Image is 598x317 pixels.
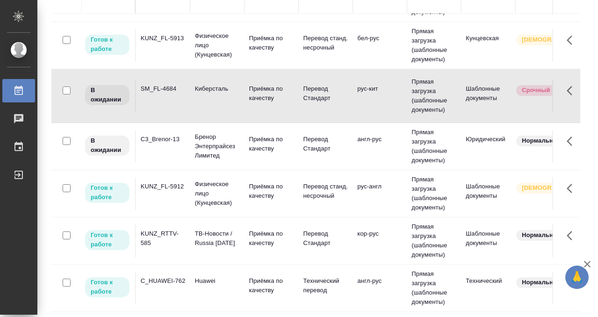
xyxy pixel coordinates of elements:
[141,84,185,94] div: SM_FL-4684
[461,29,515,62] td: Кунцевская
[407,123,461,170] td: Прямая загрузка (шаблонные документы)
[141,182,185,191] div: KUNZ_FL-5912
[84,135,130,157] div: Исполнитель назначен, приступать к работе пока рано
[522,278,562,287] p: Нормальный
[522,86,550,95] p: Срочный
[561,272,584,294] button: Здесь прячутся важные кнопки
[522,183,569,193] p: [DEMOGRAPHIC_DATA]
[249,135,294,153] p: Приёмка по качеству
[561,79,584,102] button: Здесь прячутся важные кнопки
[141,276,185,286] div: C_HUAWEI-762
[353,224,407,257] td: кор-рус
[303,276,348,295] p: Технический перевод
[303,229,348,248] p: Перевод Стандарт
[407,72,461,119] td: Прямая загрузка (шаблонные документы)
[407,170,461,217] td: Прямая загрузка (шаблонные документы)
[353,130,407,163] td: англ-рус
[195,84,240,94] p: Киберсталь
[195,31,240,59] p: Физическое лицо (Кунцевская)
[195,132,240,160] p: Бренор Энтерпрайсез Лимитед
[249,276,294,295] p: Приёмка по качеству
[303,34,348,52] p: Перевод станд. несрочный
[561,29,584,51] button: Здесь прячутся важные кнопки
[195,229,240,248] p: ТВ-Новости / Russia [DATE]
[565,266,589,289] button: 🙏
[84,34,130,56] div: Исполнитель может приступить к работе
[141,34,185,43] div: KUNZ_FL-5913
[195,180,240,208] p: Физическое лицо (Кунцевская)
[249,84,294,103] p: Приёмка по качеству
[84,84,130,106] div: Исполнитель назначен, приступать к работе пока рано
[353,29,407,62] td: бел-рус
[91,278,124,296] p: Готов к работе
[522,35,569,44] p: [DEMOGRAPHIC_DATA]
[91,86,124,104] p: В ожидании
[91,35,124,54] p: Готов к работе
[249,34,294,52] p: Приёмка по качеству
[522,231,562,240] p: Нормальный
[303,182,348,201] p: Перевод станд. несрочный
[84,182,130,204] div: Исполнитель может приступить к работе
[461,272,515,304] td: Технический
[91,136,124,155] p: В ожидании
[407,22,461,69] td: Прямая загрузка (шаблонные документы)
[461,130,515,163] td: Юридический
[561,130,584,152] button: Здесь прячутся важные кнопки
[91,231,124,249] p: Готов к работе
[407,265,461,311] td: Прямая загрузка (шаблонные документы)
[141,135,185,144] div: C3_Brenor-13
[141,229,185,248] div: KUNZ_RTTV-585
[303,84,348,103] p: Перевод Стандарт
[561,177,584,200] button: Здесь прячутся важные кнопки
[249,182,294,201] p: Приёмка по качеству
[461,224,515,257] td: Шаблонные документы
[407,217,461,264] td: Прямая загрузка (шаблонные документы)
[195,276,240,286] p: Huawei
[569,267,585,287] span: 🙏
[353,177,407,210] td: рус-англ
[91,183,124,202] p: Готов к работе
[461,79,515,112] td: Шаблонные документы
[84,229,130,251] div: Исполнитель может приступить к работе
[461,177,515,210] td: Шаблонные документы
[522,136,562,145] p: Нормальный
[249,229,294,248] p: Приёмка по качеству
[561,224,584,247] button: Здесь прячутся важные кнопки
[353,272,407,304] td: англ-рус
[84,276,130,298] div: Исполнитель может приступить к работе
[303,135,348,153] p: Перевод Стандарт
[353,79,407,112] td: рус-кит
